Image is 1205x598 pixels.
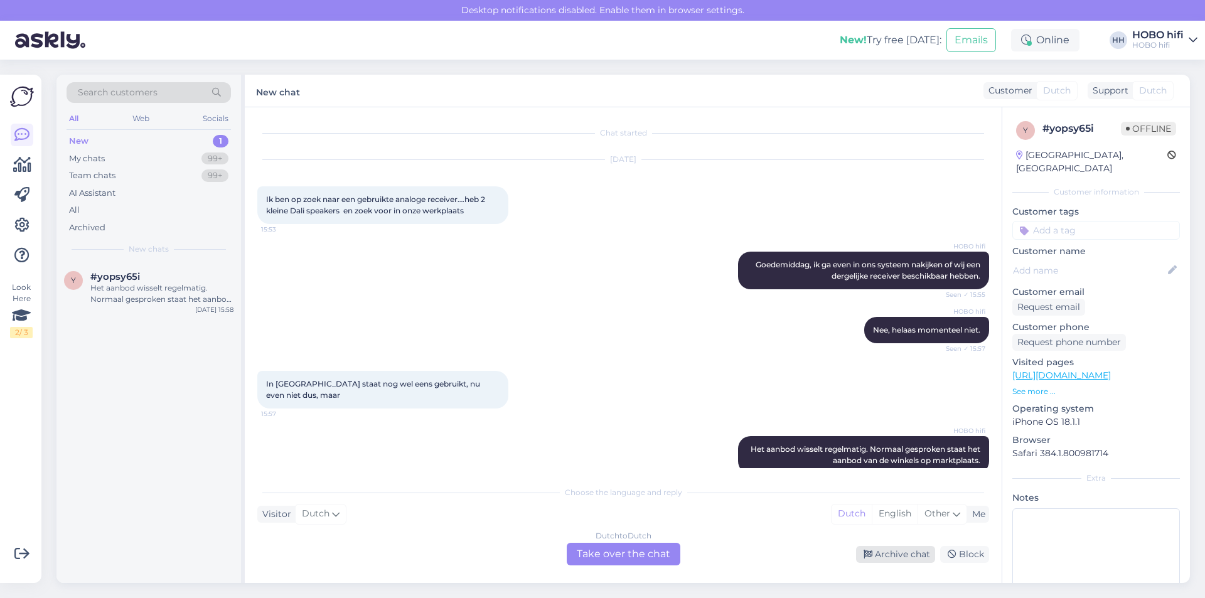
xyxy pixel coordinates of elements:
[1088,84,1128,97] div: Support
[940,546,989,563] div: Block
[201,169,228,182] div: 99+
[1012,286,1180,299] p: Customer email
[751,444,982,465] span: Het aanbod wisselt regelmatig. Normaal gesproken staat het aanbod van de winkels op marktplaats.
[1012,334,1126,351] div: Request phone number
[938,344,985,353] span: Seen ✓ 15:57
[1012,447,1180,460] p: Safari 384.1.800981714
[201,152,228,165] div: 99+
[10,282,33,338] div: Look Here
[1012,186,1180,198] div: Customer information
[596,530,651,542] div: Dutch to Dutch
[69,187,115,200] div: AI Assistant
[938,242,985,251] span: HOBO hifi
[840,33,941,48] div: Try free [DATE]:
[832,505,872,523] div: Dutch
[1121,122,1176,136] span: Offline
[213,135,228,147] div: 1
[71,275,76,285] span: y
[69,135,88,147] div: New
[257,487,989,498] div: Choose the language and reply
[1012,473,1180,484] div: Extra
[1012,299,1085,316] div: Request email
[946,28,996,52] button: Emails
[1012,245,1180,258] p: Customer name
[200,110,231,127] div: Socials
[266,379,482,400] span: In [GEOGRAPHIC_DATA] staat nog wel eens gebruikt, nu even niet dus, maar
[1110,31,1127,49] div: HH
[1011,29,1079,51] div: Online
[257,127,989,139] div: Chat started
[10,327,33,338] div: 2 / 3
[938,426,985,435] span: HOBO hifi
[302,507,329,521] span: Dutch
[261,409,308,419] span: 15:57
[195,305,233,314] div: [DATE] 15:58
[756,260,982,280] span: Goedemiddag, ik ga even in ons systeem nakijken of wij een dergelijke receiver beschikbaar hebben.
[1132,40,1184,50] div: HOBO hifi
[130,110,152,127] div: Web
[840,34,867,46] b: New!
[1012,415,1180,429] p: iPhone OS 18.1.1
[78,86,158,99] span: Search customers
[1043,84,1071,97] span: Dutch
[1012,402,1180,415] p: Operating system
[1012,321,1180,334] p: Customer phone
[924,508,950,519] span: Other
[1012,491,1180,505] p: Notes
[1012,221,1180,240] input: Add a tag
[69,204,80,216] div: All
[1132,30,1184,40] div: HOBO hifi
[1012,205,1180,218] p: Customer tags
[856,546,935,563] div: Archive chat
[967,508,985,521] div: Me
[129,243,169,255] span: New chats
[1132,30,1197,50] a: HOBO hifiHOBO hifi
[1012,386,1180,397] p: See more ...
[872,505,918,523] div: English
[1023,125,1028,135] span: y
[266,195,487,215] span: Ik ben op zoek naar een gebruikte analoge receiver….heb 2 kleine Dali speakers en zoek voor in on...
[1013,264,1165,277] input: Add name
[1012,434,1180,447] p: Browser
[69,222,105,234] div: Archived
[938,290,985,299] span: Seen ✓ 15:55
[256,82,300,99] label: New chat
[1012,370,1111,381] a: [URL][DOMAIN_NAME]
[10,85,34,109] img: Askly Logo
[257,154,989,165] div: [DATE]
[983,84,1032,97] div: Customer
[1042,121,1121,136] div: # yopsy65i
[1012,356,1180,369] p: Visited pages
[567,543,680,565] div: Take over the chat
[90,271,140,282] span: #yopsy65i
[67,110,81,127] div: All
[1016,149,1167,175] div: [GEOGRAPHIC_DATA], [GEOGRAPHIC_DATA]
[261,225,308,234] span: 15:53
[1139,84,1167,97] span: Dutch
[938,307,985,316] span: HOBO hifi
[257,508,291,521] div: Visitor
[69,169,115,182] div: Team chats
[69,152,105,165] div: My chats
[873,325,980,334] span: Nee, helaas momenteel niet.
[90,282,233,305] div: Het aanbod wisselt regelmatig. Normaal gesproken staat het aanbod van de winkels op marktplaats.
